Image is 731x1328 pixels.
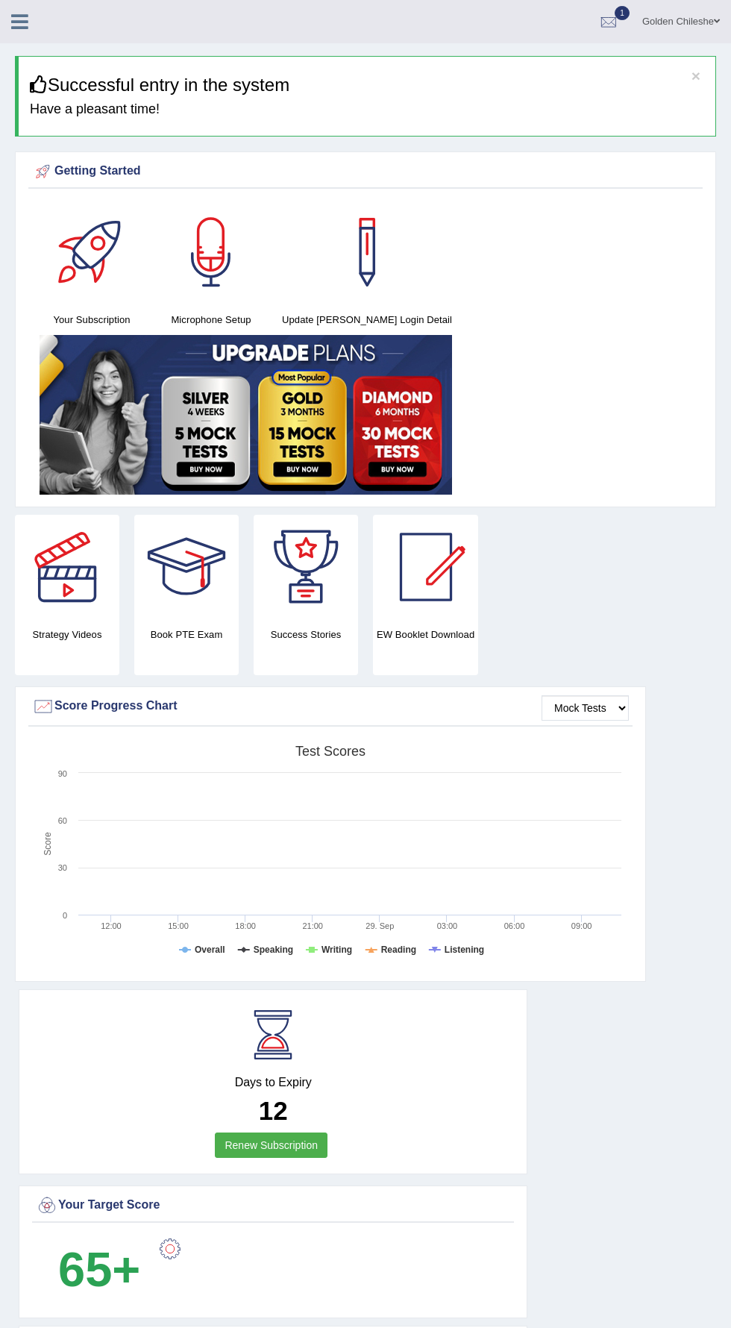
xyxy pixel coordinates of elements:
[32,695,629,718] div: Score Progress Chart
[691,68,700,84] button: ×
[40,335,452,495] img: small5.jpg
[302,921,323,930] text: 21:00
[445,945,484,955] tspan: Listening
[373,627,478,642] h4: EW Booklet Download
[58,816,67,825] text: 60
[235,921,256,930] text: 18:00
[321,945,352,955] tspan: Writing
[30,75,704,95] h3: Successful entry in the system
[259,1096,288,1125] b: 12
[63,911,67,920] text: 0
[365,921,394,930] tspan: 29. Sep
[168,921,189,930] text: 15:00
[58,1242,140,1297] b: 65+
[254,945,293,955] tspan: Speaking
[101,921,122,930] text: 12:00
[36,1194,510,1217] div: Your Target Score
[43,832,53,856] tspan: Score
[571,921,592,930] text: 09:00
[30,102,704,117] h4: Have a pleasant time!
[15,627,119,642] h4: Strategy Videos
[615,6,630,20] span: 1
[504,921,525,930] text: 06:00
[159,312,263,328] h4: Microphone Setup
[437,921,458,930] text: 03:00
[381,945,416,955] tspan: Reading
[36,1076,510,1089] h4: Days to Expiry
[58,769,67,778] text: 90
[32,160,699,183] div: Getting Started
[58,863,67,872] text: 30
[278,312,456,328] h4: Update [PERSON_NAME] Login Detail
[215,1133,327,1158] a: Renew Subscription
[195,945,225,955] tspan: Overall
[295,744,365,759] tspan: Test scores
[254,627,358,642] h4: Success Stories
[134,627,239,642] h4: Book PTE Exam
[40,312,144,328] h4: Your Subscription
